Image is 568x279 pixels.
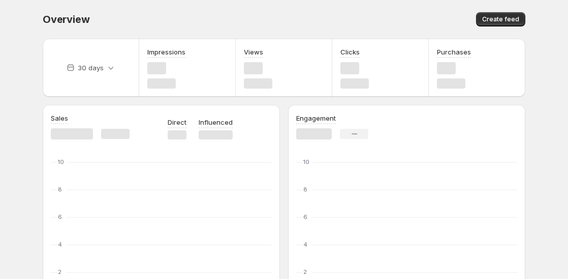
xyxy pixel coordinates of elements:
[303,213,307,220] text: 6
[244,47,263,57] h3: Views
[199,117,233,127] p: Influenced
[303,158,309,165] text: 10
[296,113,336,123] h3: Engagement
[51,113,68,123] h3: Sales
[482,15,519,23] span: Create feed
[58,268,61,275] text: 2
[168,117,186,127] p: Direct
[58,213,62,220] text: 6
[437,47,471,57] h3: Purchases
[476,12,525,26] button: Create feed
[58,158,64,165] text: 10
[303,186,307,193] text: 8
[78,63,104,73] p: 30 days
[340,47,360,57] h3: Clicks
[147,47,185,57] h3: Impressions
[303,241,307,248] text: 4
[303,268,307,275] text: 2
[58,241,62,248] text: 4
[58,186,62,193] text: 8
[43,13,89,25] span: Overview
